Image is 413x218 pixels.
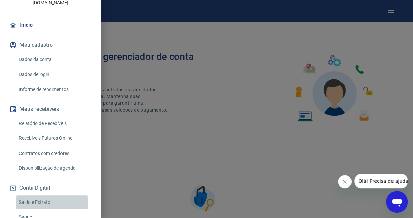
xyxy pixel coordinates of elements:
[16,68,93,82] a: Dados de login
[338,175,352,188] iframe: Close message
[8,102,93,117] button: Meus recebíveis
[386,191,408,213] iframe: Button to launch messaging window
[16,147,93,160] a: Contratos com credores
[16,131,93,145] a: Recebíveis Futuros Online
[8,38,93,53] button: Meu cadastro
[8,18,93,32] a: Início
[16,161,93,175] a: Disponibilização de agenda
[16,83,93,96] a: Informe de rendimentos
[16,53,93,66] a: Dados da conta
[354,174,408,188] iframe: Message from company
[4,5,56,10] span: Olá! Precisa de ajuda?
[16,195,93,209] a: Saldo e Extrato
[16,117,93,130] a: Relatório de Recebíveis
[8,181,93,195] button: Conta Digital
